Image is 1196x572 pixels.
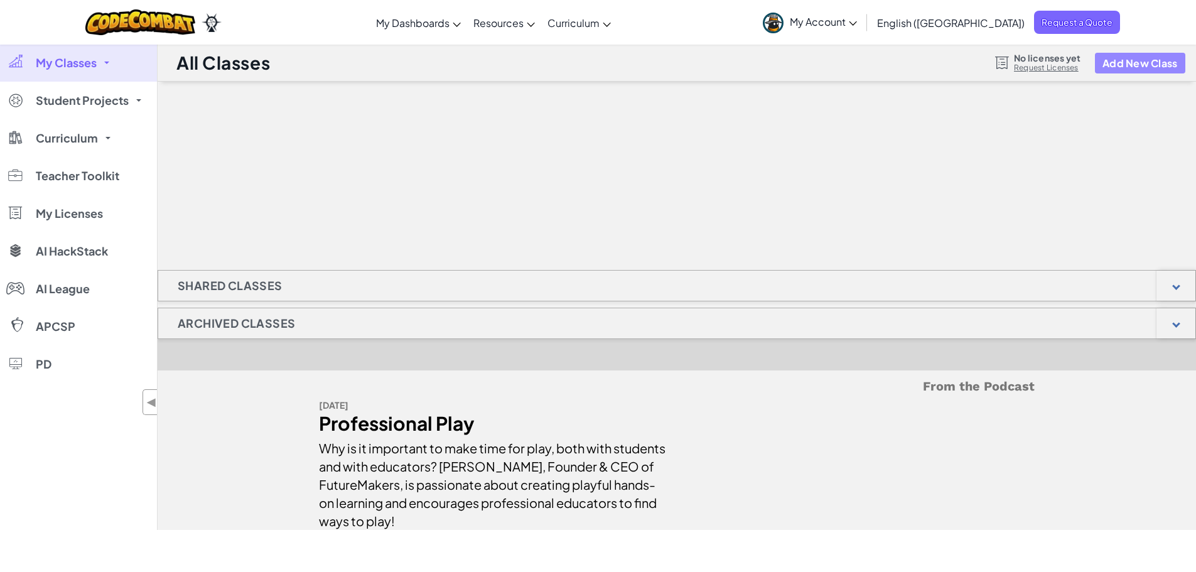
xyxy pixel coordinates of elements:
span: Curriculum [547,16,600,30]
span: Resources [473,16,524,30]
div: [DATE] [319,396,667,414]
div: Professional Play [319,414,667,433]
span: My Licenses [36,208,103,219]
a: Request Licenses [1014,63,1080,73]
a: Resources [467,6,541,40]
img: CodeCombat logo [85,9,195,35]
span: AI League [36,283,90,294]
h1: Shared Classes [158,270,302,301]
a: Curriculum [541,6,617,40]
h5: From the Podcast [319,377,1035,396]
img: avatar [763,13,784,33]
a: My Dashboards [370,6,467,40]
h1: All Classes [176,51,270,75]
span: Teacher Toolkit [36,170,119,181]
span: Curriculum [36,132,98,144]
span: My Account [790,15,857,28]
span: ◀ [146,393,157,411]
div: Why is it important to make time for play, both with students and with educators? [PERSON_NAME], ... [319,433,667,530]
span: My Classes [36,57,97,68]
span: English ([GEOGRAPHIC_DATA]) [877,16,1025,30]
span: No licenses yet [1014,53,1080,63]
a: English ([GEOGRAPHIC_DATA]) [871,6,1031,40]
span: Student Projects [36,95,129,106]
button: Add New Class [1095,53,1185,73]
a: Request a Quote [1034,11,1120,34]
h1: Archived Classes [158,308,315,339]
a: My Account [757,3,863,42]
img: Ozaria [202,13,222,32]
span: My Dashboards [376,16,450,30]
span: AI HackStack [36,246,108,257]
